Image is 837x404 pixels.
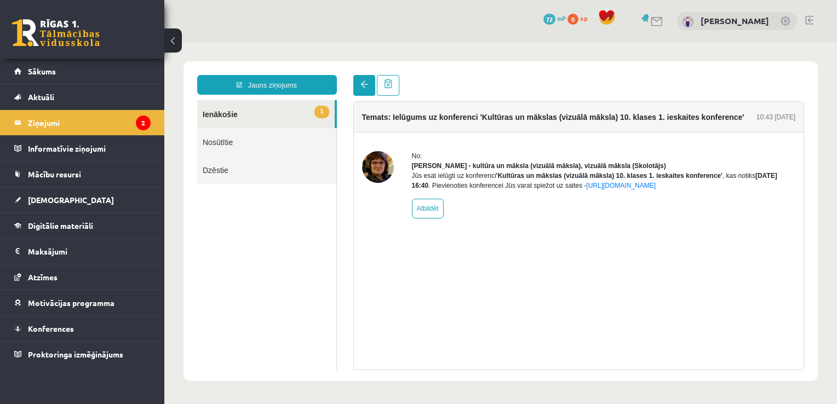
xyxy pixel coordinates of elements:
[198,71,580,79] h4: Temats: Ielūgums uz konferenci 'Kultūras un mākslas (vizuālā māksla) 10. klases 1. ieskaites konf...
[543,14,566,22] a: 72 mP
[248,109,632,119] div: No:
[136,116,151,130] i: 2
[14,187,151,212] a: [DEMOGRAPHIC_DATA]
[28,324,74,333] span: Konferences
[248,129,632,148] div: Jūs esat ielūgti uz konferenci , kas notiks . Pievienoties konferencei Jūs varat spiežot uz saites -
[332,130,558,137] b: 'Kultūras un mākslas (vizuālā māksla) 10. klases 1. ieskaites konference'
[14,290,151,315] a: Motivācijas programma
[28,272,58,282] span: Atzīmes
[14,59,151,84] a: Sākums
[248,120,502,128] strong: [PERSON_NAME] - kultūra un māksla (vizuālā māksla), vizuālā māksla (Skolotājs)
[28,66,56,76] span: Sākums
[33,86,172,114] a: Nosūtītie
[14,136,151,161] a: Informatīvie ziņojumi
[33,33,173,53] a: Jauns ziņojums
[567,14,578,25] span: 0
[580,14,587,22] span: xp
[543,14,555,25] span: 72
[683,16,693,27] img: Aļona Girse
[28,136,151,161] legend: Informatīvie ziņojumi
[33,114,172,142] a: Dzēstie
[28,195,114,205] span: [DEMOGRAPHIC_DATA]
[198,109,230,141] img: Ilze Kolka - kultūra un māksla (vizuālā māksla), vizuālā māksla
[248,157,279,176] a: Atbildēt
[14,110,151,135] a: Ziņojumi2
[28,110,151,135] legend: Ziņojumi
[28,349,123,359] span: Proktoringa izmēģinājums
[28,92,54,102] span: Aktuāli
[701,15,769,26] a: [PERSON_NAME]
[28,298,114,308] span: Motivācijas programma
[422,140,491,147] a: [URL][DOMAIN_NAME]
[14,239,151,264] a: Maksājumi
[150,64,164,76] span: 1
[14,342,151,367] a: Proktoringa izmēģinājums
[567,14,593,22] a: 0 xp
[28,239,151,264] legend: Maksājumi
[14,316,151,341] a: Konferences
[14,213,151,238] a: Digitālie materiāli
[557,14,566,22] span: mP
[14,84,151,109] a: Aktuāli
[28,221,93,230] span: Digitālie materiāli
[12,19,100,47] a: Rīgas 1. Tālmācības vidusskola
[28,169,81,179] span: Mācību resursi
[14,264,151,290] a: Atzīmes
[14,161,151,187] a: Mācību resursi
[592,70,631,80] div: 10:43 [DATE]
[33,58,170,86] a: 1Ienākošie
